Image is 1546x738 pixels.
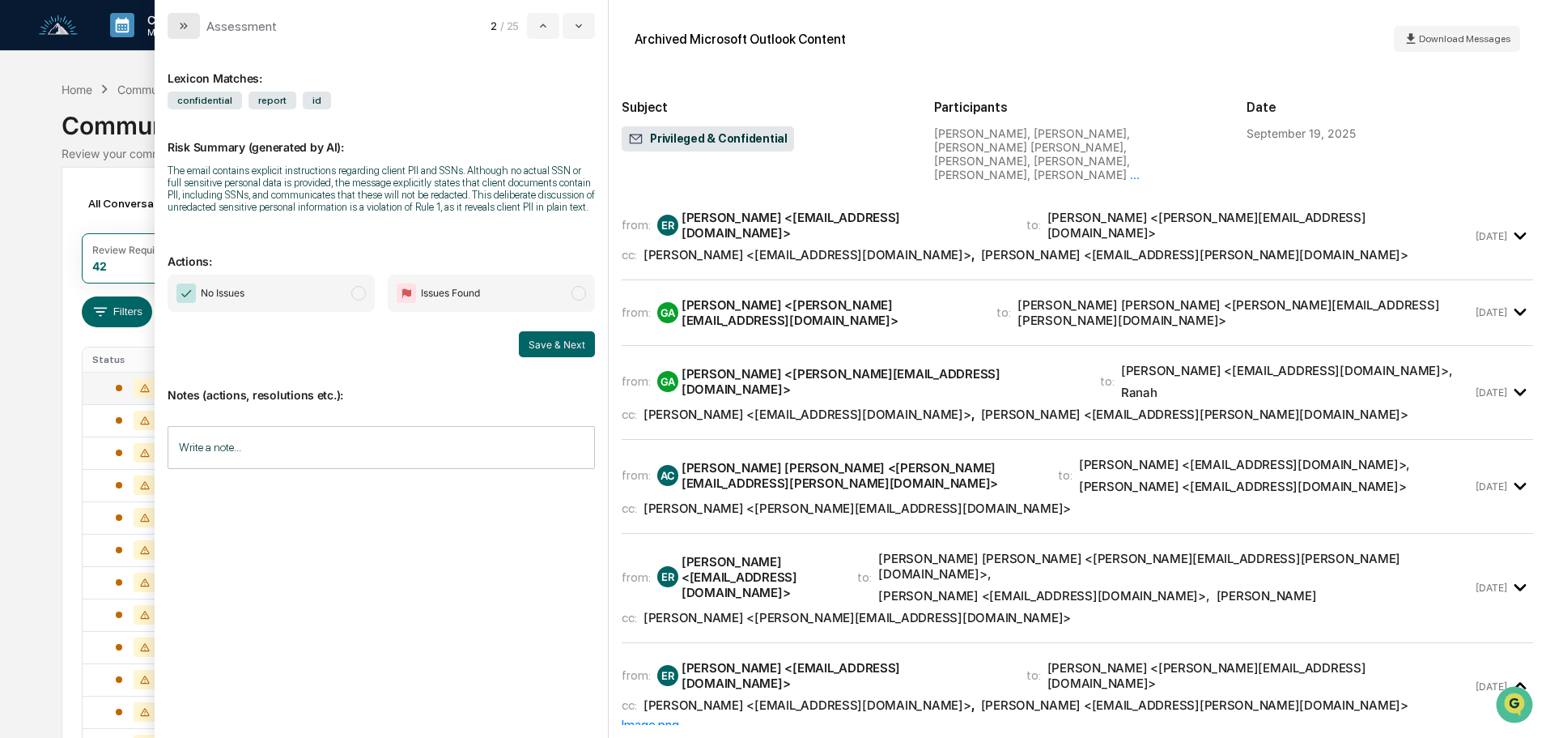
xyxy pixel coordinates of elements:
[111,198,207,227] a: 🗄️Attestations
[55,140,205,153] div: We're available if you need us!
[996,305,1011,320] span: to:
[1079,479,1407,494] div: [PERSON_NAME] <[EMAIL_ADDRESS][DOMAIN_NAME]>
[16,34,295,60] p: How can we help?
[643,610,1071,625] div: [PERSON_NAME] <[PERSON_NAME][EMAIL_ADDRESS][DOMAIN_NAME]>
[657,215,678,236] div: ER
[82,190,204,216] div: All Conversations
[643,407,971,422] div: [PERSON_NAME] <[EMAIL_ADDRESS][DOMAIN_NAME]>
[622,305,651,320] span: from:
[62,147,1484,160] div: Review your communication records across channels
[16,237,29,250] div: 🔎
[682,210,1007,241] div: [PERSON_NAME] <[EMAIL_ADDRESS][DOMAIN_NAME]>
[1476,480,1507,493] time: Friday, September 19, 2025 at 12:13:15 AM
[117,206,130,219] div: 🗄️
[1121,363,1452,378] div: [PERSON_NAME] <[EMAIL_ADDRESS][DOMAIN_NAME]> ,
[134,27,216,38] p: Manage Tasks
[934,100,1221,115] h2: Participants
[682,297,977,328] div: [PERSON_NAME] <[PERSON_NAME][EMAIL_ADDRESS][DOMAIN_NAME]>
[1494,685,1538,728] iframe: Open customer support
[1476,680,1507,693] time: Friday, September 19, 2025 at 7:10:04 AM
[622,467,651,483] span: from:
[134,204,201,220] span: Attestations
[635,32,846,47] div: Archived Microsoft Outlook Content
[643,697,971,713] div: [PERSON_NAME] <[EMAIL_ADDRESS][DOMAIN_NAME]>
[500,19,524,32] span: / 25
[1247,126,1356,140] div: September 19, 2025
[622,407,637,422] span: cc:
[643,247,971,262] div: [PERSON_NAME] <[EMAIL_ADDRESS][DOMAIN_NAME]>
[39,15,78,36] img: logo
[622,217,651,232] span: from:
[62,83,92,96] div: Home
[421,285,480,301] span: Issues Found
[16,124,45,153] img: 1746055101610-c473b297-6a78-478c-a979-82029cc54cd1
[32,235,102,251] span: Data Lookup
[1058,467,1072,483] span: to:
[16,206,29,219] div: 🖐️
[657,302,678,323] div: GA
[1130,168,1140,181] span: ...
[168,121,595,154] p: Risk Summary (generated by AI):
[55,124,265,140] div: Start new chat
[1121,385,1157,400] div: Ranah
[1217,588,1317,604] div: [PERSON_NAME]
[934,126,1221,181] div: [PERSON_NAME], [PERSON_NAME], [PERSON_NAME] [PERSON_NAME], [PERSON_NAME], [PERSON_NAME], [PERSON_...
[1476,582,1507,594] time: Friday, September 19, 2025 at 7:08:42 AM
[657,566,678,587] div: ER
[397,284,416,303] img: Flag
[682,366,1081,397] div: [PERSON_NAME] <[PERSON_NAME][EMAIL_ADDRESS][DOMAIN_NAME]>
[83,348,188,372] th: Status
[168,52,595,85] div: Lexicon Matches:
[682,660,1007,691] div: [PERSON_NAME] <[EMAIL_ADDRESS][DOMAIN_NAME]>
[857,569,872,585] span: to:
[878,551,1472,582] div: [PERSON_NAME] [PERSON_NAME] <[PERSON_NAME][EMAIL_ADDRESS][PERSON_NAME][DOMAIN_NAME]> ,
[1394,26,1520,52] button: Download Messages
[1026,668,1041,683] span: to:
[134,13,216,27] p: Calendar
[168,92,242,109] span: confidential
[622,717,1533,732] div: Image.png
[275,129,295,148] button: Start new chat
[622,668,651,683] span: from:
[682,554,838,600] div: [PERSON_NAME] <[EMAIL_ADDRESS][DOMAIN_NAME]>
[622,569,651,585] span: from:
[657,665,678,686] div: ER
[92,244,170,256] div: Review Required
[1476,230,1507,242] time: Thursday, September 18, 2025 at 9:09:00 PM
[1047,660,1472,691] div: [PERSON_NAME] <[PERSON_NAME][EMAIL_ADDRESS][DOMAIN_NAME]>
[82,296,152,327] button: Filters
[176,284,196,303] img: Checkmark
[161,275,196,287] span: Pylon
[622,247,637,262] span: cc:
[622,610,637,625] span: cc:
[628,131,788,147] span: Privileged & Confidential
[622,501,637,516] span: cc:
[981,697,1408,713] div: [PERSON_NAME] <[EMAIL_ADDRESS][PERSON_NAME][DOMAIN_NAME]>
[491,19,497,32] span: 2
[519,331,595,357] button: Save & Next
[10,198,111,227] a: 🖐️Preclearance
[981,247,1408,262] div: [PERSON_NAME] <[EMAIL_ADDRESS][PERSON_NAME][DOMAIN_NAME]>
[1476,386,1507,399] time: Thursday, September 18, 2025 at 11:26:32 PM
[657,371,678,392] div: GA
[643,247,975,262] span: ,
[1247,100,1533,115] h2: Date
[32,204,104,220] span: Preclearance
[643,697,975,713] span: ,
[1419,33,1510,45] span: Download Messages
[981,407,1408,422] div: [PERSON_NAME] <[EMAIL_ADDRESS][PERSON_NAME][DOMAIN_NAME]>
[682,460,1038,491] div: [PERSON_NAME] [PERSON_NAME] <[PERSON_NAME][EMAIL_ADDRESS][PERSON_NAME][DOMAIN_NAME]>
[1476,306,1507,318] time: Thursday, September 18, 2025 at 11:21:52 PM
[168,369,595,402] p: Notes (actions, resolutions etc.):
[1100,373,1115,389] span: to:
[168,235,595,268] p: Actions:
[1079,457,1410,472] div: [PERSON_NAME] <[EMAIL_ADDRESS][DOMAIN_NAME]> ,
[622,697,637,713] span: cc:
[303,92,331,109] span: id
[622,100,908,115] h2: Subject
[643,501,1071,516] div: [PERSON_NAME] <[PERSON_NAME][EMAIL_ADDRESS][DOMAIN_NAME]>
[1017,297,1472,328] div: [PERSON_NAME] [PERSON_NAME] <[PERSON_NAME][EMAIL_ADDRESS][PERSON_NAME][DOMAIN_NAME]>
[622,373,651,389] span: from:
